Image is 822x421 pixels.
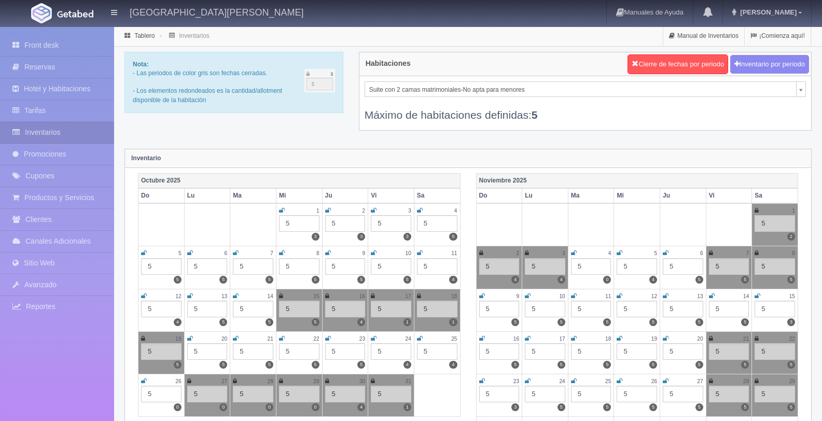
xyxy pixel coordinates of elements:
small: 5 [654,250,657,256]
label: 5 [558,361,565,369]
label: 5 [695,276,703,284]
div: 5 [525,258,565,275]
div: 5 [617,343,657,360]
div: 5 [479,343,520,360]
small: 27 [697,378,703,384]
div: 5 [571,343,611,360]
small: 14 [268,293,273,299]
small: 3 [408,208,411,214]
label: 5 [219,276,227,284]
small: 29 [789,378,795,384]
small: 16 [359,293,365,299]
div: - Las periodos de color gris son fechas cerradas. - Los elementos redondeados es la cantidad/allo... [124,52,343,113]
label: 1 [403,403,411,411]
small: 25 [451,336,457,342]
label: 1 [449,318,457,326]
small: 15 [313,293,319,299]
small: 4 [608,250,611,256]
label: 5 [403,276,411,284]
div: 5 [617,258,657,275]
label: 5 [695,318,703,326]
label: 4 [511,276,519,284]
div: 5 [233,386,273,402]
label: 5 [649,318,657,326]
small: 26 [175,378,181,384]
th: Mi [614,188,660,203]
small: 20 [221,336,227,342]
div: 5 [325,258,366,275]
small: 13 [221,293,227,299]
label: 5 [787,361,795,369]
div: 5 [525,301,565,317]
th: Octubre 2025 [138,173,461,188]
label: 5 [741,276,749,284]
small: 19 [175,336,181,342]
a: Inventarios [179,32,210,39]
small: 14 [743,293,749,299]
th: Noviembre 2025 [476,173,798,188]
th: Vi [706,188,752,203]
small: 10 [559,293,565,299]
th: Mi [276,188,322,203]
div: 5 [325,301,366,317]
small: 11 [451,250,457,256]
div: 5 [525,343,565,360]
th: Sa [414,188,460,203]
small: 25 [605,378,611,384]
small: 18 [605,336,611,342]
th: Ju [322,188,368,203]
small: 23 [359,336,365,342]
th: Do [476,188,522,203]
label: 5 [312,318,319,326]
label: 0 [603,276,611,284]
div: 5 [279,301,319,317]
th: Ma [568,188,614,203]
div: 5 [617,386,657,402]
small: 24 [406,336,411,342]
button: Inventario por periodo [730,55,809,74]
img: Getabed [31,3,52,23]
img: Getabed [57,10,93,18]
div: 5 [279,386,319,402]
div: 5 [187,343,228,360]
div: 5 [525,386,565,402]
label: 1 [403,318,411,326]
label: 5 [603,361,611,369]
div: 5 [663,258,703,275]
div: 5 [233,301,273,317]
div: 5 [417,343,457,360]
button: Cierre de fechas por periodo [628,54,728,74]
label: 5 [649,361,657,369]
small: 21 [743,336,749,342]
th: Ma [230,188,276,203]
div: 5 [325,386,366,402]
small: 28 [743,378,749,384]
div: 5 [571,258,611,275]
label: 4 [357,403,365,411]
label: 4 [174,318,182,326]
div: 5 [417,258,457,275]
div: 5 [187,258,228,275]
div: 5 [571,301,611,317]
small: 17 [406,293,411,299]
div: 5 [755,215,795,232]
div: 5 [709,301,749,317]
small: 22 [313,336,319,342]
label: 5 [741,403,749,411]
small: 7 [746,250,749,256]
small: 31 [406,378,411,384]
div: 5 [279,258,319,275]
small: 8 [792,250,795,256]
label: 5 [603,403,611,411]
label: 5 [219,361,227,369]
label: 5 [312,276,319,284]
small: 12 [175,293,181,299]
small: 5 [178,250,182,256]
b: Nota: [133,61,149,68]
label: 5 [695,403,703,411]
div: 5 [371,258,411,275]
label: 3 [403,233,411,241]
div: 5 [187,301,228,317]
label: 5 [219,318,227,326]
label: 4 [449,361,457,369]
